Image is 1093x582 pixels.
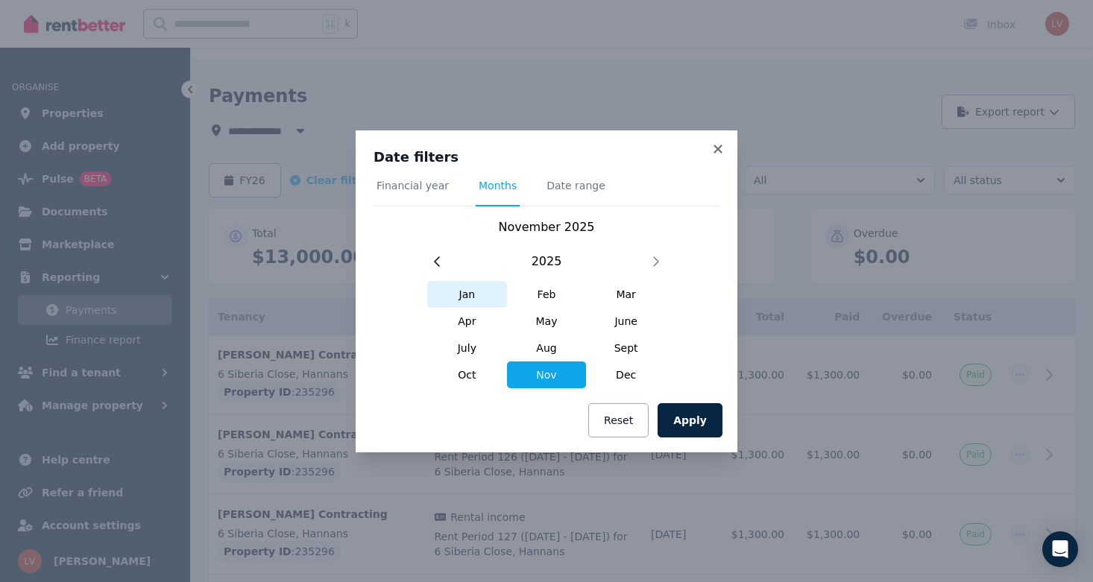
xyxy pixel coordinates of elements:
span: Apr [427,308,507,335]
span: Aug [507,335,587,361]
span: May [507,308,587,335]
div: Open Intercom Messenger [1042,531,1078,567]
span: Oct [427,361,507,388]
button: Apply [658,403,722,437]
span: Sept [586,335,666,361]
span: Months [479,178,517,193]
span: Mar [586,281,666,308]
span: Dec [586,361,666,388]
span: Financial year [377,178,449,193]
span: November 2025 [498,220,594,234]
span: 2025 [532,253,562,271]
span: June [586,308,666,335]
span: Feb [507,281,587,308]
span: Date range [546,178,605,193]
button: Reset [588,403,649,437]
span: Nov [507,361,587,388]
span: Jan [427,281,507,308]
span: July [427,335,507,361]
h3: Date filters [374,148,719,166]
nav: Tabs [374,178,719,206]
